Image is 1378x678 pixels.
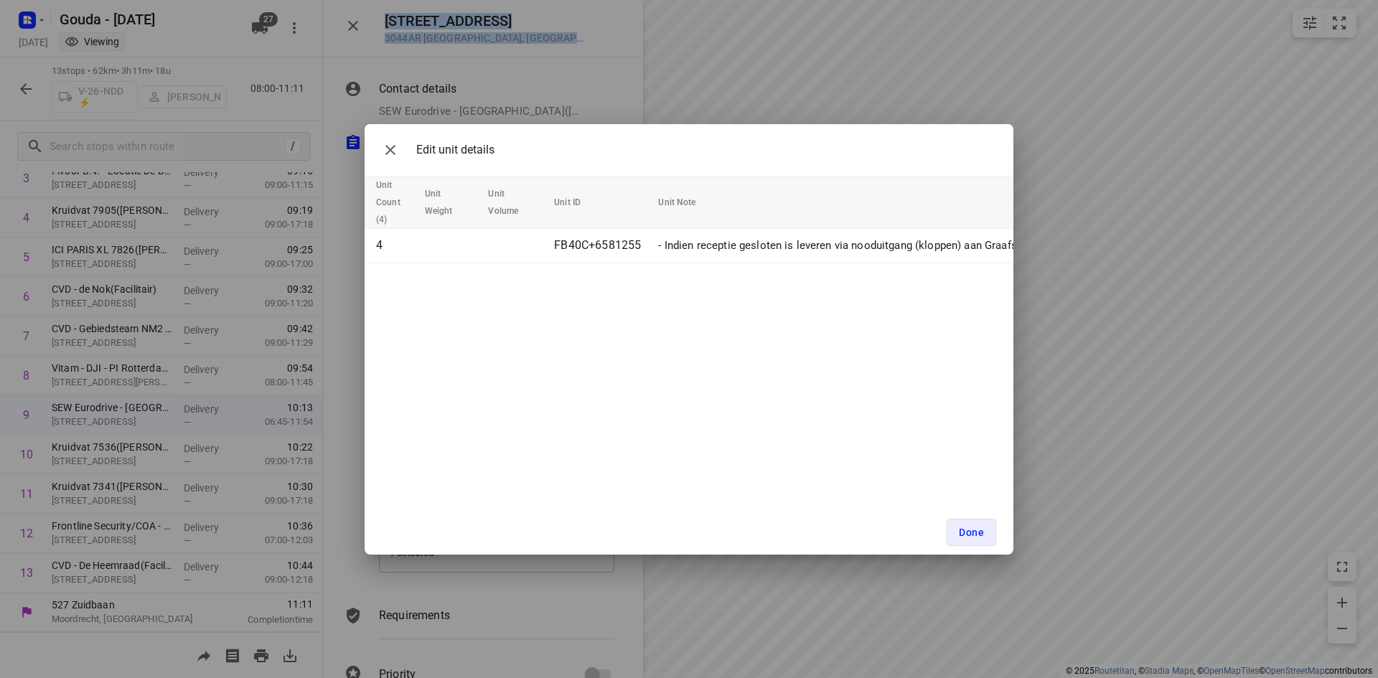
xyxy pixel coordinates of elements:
span: Done [959,527,984,538]
div: Edit unit details [376,136,495,164]
span: Unit ID [554,194,599,211]
span: Unit Count (4) [376,176,419,228]
span: Unit Weight [425,185,472,220]
td: 4 [365,228,419,263]
span: Unit Volume [488,185,537,220]
td: FB40C+6581255 [548,228,652,263]
span: Unit Note [658,194,714,211]
button: Done [947,519,996,546]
